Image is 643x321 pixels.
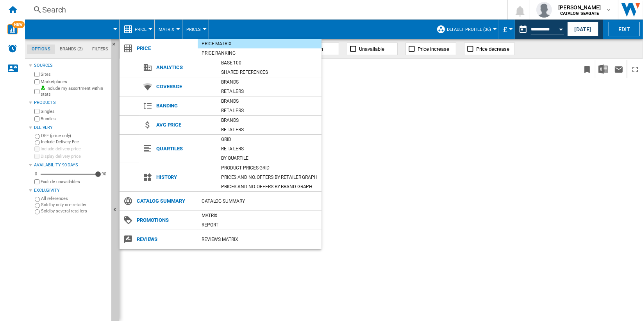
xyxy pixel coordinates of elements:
[217,68,321,76] div: Shared references
[133,43,198,54] span: Price
[217,136,321,143] div: Grid
[133,215,198,226] span: Promotions
[217,116,321,124] div: Brands
[198,197,321,205] div: Catalog Summary
[217,173,321,181] div: Prices and No. offers by retailer graph
[217,87,321,95] div: Retailers
[217,126,321,134] div: Retailers
[217,59,321,67] div: Base 100
[217,78,321,86] div: Brands
[217,107,321,114] div: Retailers
[217,145,321,153] div: Retailers
[133,234,198,245] span: Reviews
[152,119,217,130] span: Avg price
[152,81,217,92] span: Coverage
[198,49,321,57] div: Price Ranking
[198,221,321,229] div: Report
[217,183,321,191] div: Prices and No. offers by brand graph
[217,154,321,162] div: By quartile
[217,164,321,172] div: Product prices grid
[217,97,321,105] div: Brands
[152,143,217,154] span: Quartiles
[152,100,217,111] span: Banding
[198,40,321,48] div: Price Matrix
[133,196,198,207] span: Catalog Summary
[152,172,217,183] span: History
[152,62,217,73] span: Analytics
[198,212,321,219] div: Matrix
[198,235,321,243] div: REVIEWS Matrix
